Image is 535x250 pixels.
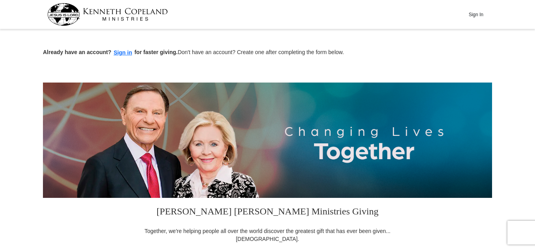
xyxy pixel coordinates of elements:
img: kcm-header-logo.svg [47,3,168,26]
h3: [PERSON_NAME] [PERSON_NAME] Ministries Giving [139,198,396,227]
p: Don't have an account? Create one after completing the form below. [43,48,492,57]
button: Sign In [464,8,488,21]
div: Together, we're helping people all over the world discover the greatest gift that has ever been g... [139,227,396,243]
button: Sign in [111,48,135,57]
strong: Already have an account? for faster giving. [43,49,178,55]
